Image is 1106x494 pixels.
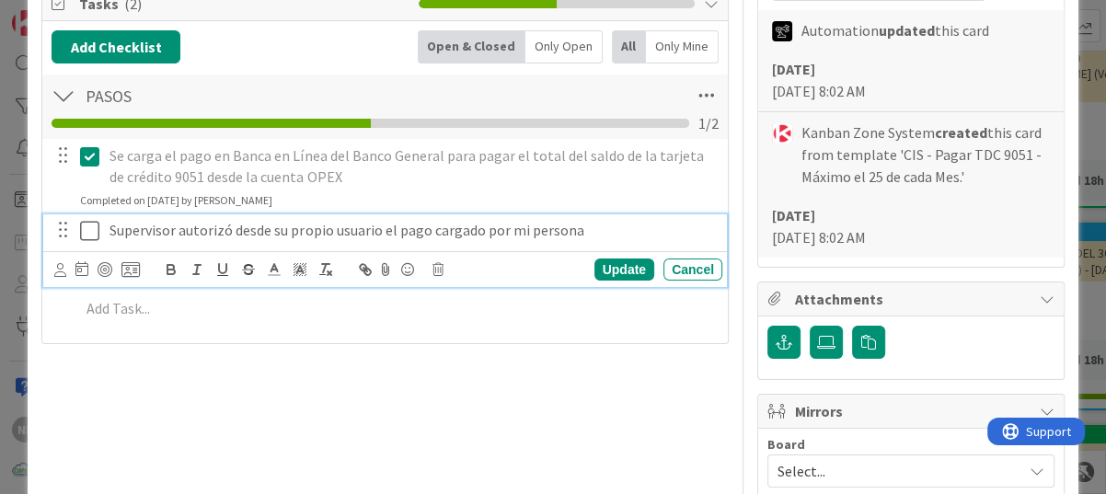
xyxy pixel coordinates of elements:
[772,60,815,78] b: [DATE]
[525,30,603,63] div: Only Open
[772,58,1050,102] div: [DATE] 8:02 AM
[772,204,1050,248] div: [DATE] 8:02 AM
[795,288,1031,310] span: Attachments
[698,112,719,134] span: 1 / 2
[80,192,272,209] div: Completed on [DATE] by [PERSON_NAME]
[935,123,987,142] b: created
[767,438,805,451] span: Board
[594,258,654,281] div: Update
[612,30,646,63] div: All
[801,19,989,41] span: Automation this card
[79,79,491,112] input: Add Checklist...
[772,123,792,144] img: KS
[52,30,180,63] button: Add Checklist
[801,121,1050,188] span: Kanban Zone System this card from template 'CIS - Pagar TDC 9051 - Máximo el 25 de cada Mes.'
[109,220,715,241] p: Supervisor autorizó desde su propio usuario el pago cargado por mi persona
[795,400,1031,422] span: Mirrors
[778,458,1013,484] span: Select...
[646,30,719,63] div: Only Mine
[39,3,84,25] span: Support
[663,258,722,281] div: Cancel
[879,21,935,40] b: updated
[418,30,525,63] div: Open & Closed
[772,206,815,224] b: [DATE]
[109,145,715,187] p: Se carga el pago en Banca en Línea del Banco General para pagar el total del saldo de la tarjeta ...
